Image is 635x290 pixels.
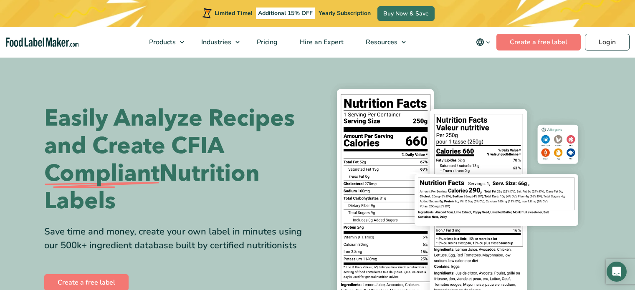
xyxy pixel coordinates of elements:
[607,262,627,282] div: Open Intercom Messenger
[147,38,177,47] span: Products
[355,27,410,58] a: Resources
[363,38,398,47] span: Resources
[297,38,344,47] span: Hire an Expert
[44,160,159,187] span: Compliant
[246,27,287,58] a: Pricing
[199,38,232,47] span: Industries
[496,34,581,50] a: Create a free label
[585,34,630,50] a: Login
[256,8,315,19] span: Additional 15% OFF
[190,27,244,58] a: Industries
[215,9,252,17] span: Limited Time!
[254,38,278,47] span: Pricing
[44,105,311,215] h1: Easily Analyze Recipes and Create CFIA Nutrition Labels
[289,27,353,58] a: Hire an Expert
[377,6,435,21] a: Buy Now & Save
[44,225,311,252] div: Save time and money, create your own label in minutes using our 500k+ ingredient database built b...
[138,27,188,58] a: Products
[319,9,371,17] span: Yearly Subscription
